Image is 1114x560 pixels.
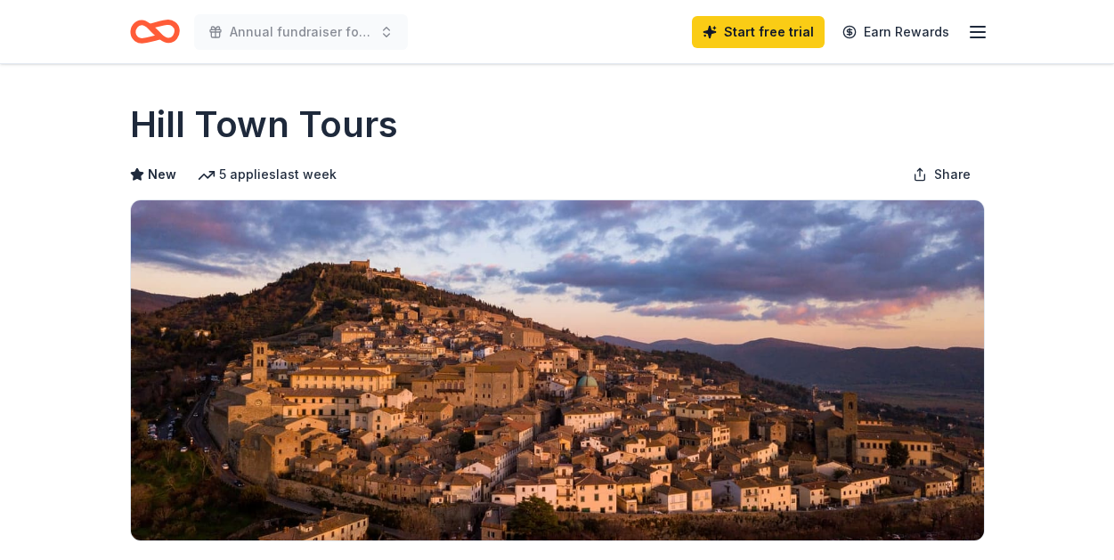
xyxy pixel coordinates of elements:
div: 5 applies last week [198,164,337,185]
a: Earn Rewards [832,16,960,48]
a: Start free trial [692,16,825,48]
span: Annual fundraiser for scholarships, [PERSON_NAME] children and a [DATE] shelter [230,21,372,43]
a: Home [130,11,180,53]
button: Share [899,157,985,192]
img: Image for Hill Town Tours [131,200,984,540]
span: New [148,164,176,185]
h1: Hill Town Tours [130,100,398,150]
span: Share [934,164,971,185]
button: Annual fundraiser for scholarships, [PERSON_NAME] children and a [DATE] shelter [194,14,408,50]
